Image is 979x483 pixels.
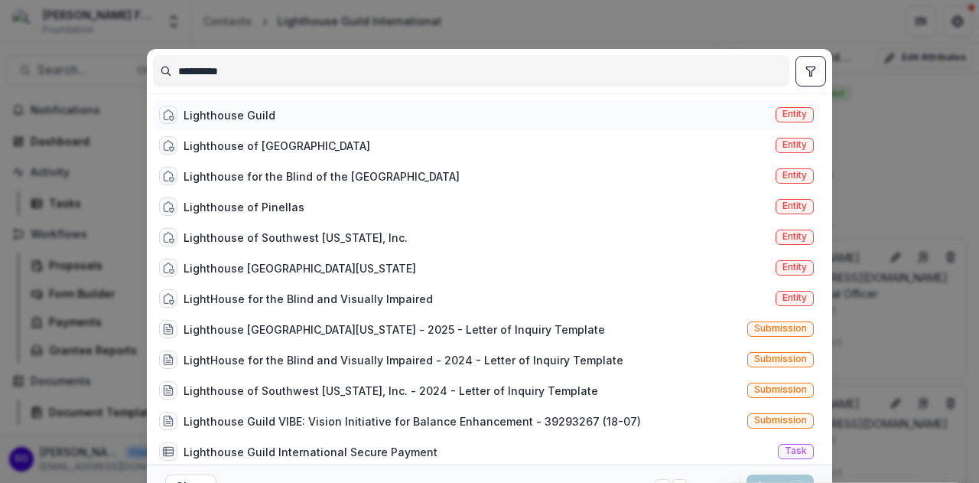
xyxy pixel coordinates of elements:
span: Entity [782,201,807,211]
div: Lighthouse of Southwest [US_STATE], Inc. - 2024 - Letter of Inquiry Template [184,383,598,399]
span: Entity [782,262,807,273]
span: Submission [754,354,807,364]
span: Task [785,445,807,456]
span: Entity [782,231,807,242]
div: Lighthouse Guild VIBE: Vision Initiative for Balance Enhancement - 39293267 (18-07) [184,413,641,429]
span: Submission [754,384,807,395]
div: Lighthouse [GEOGRAPHIC_DATA][US_STATE] [184,260,416,276]
div: LightHouse for the Blind and Visually Impaired [184,291,433,307]
div: LightHouse for the Blind and Visually Impaired - 2024 - Letter of Inquiry Template [184,352,623,368]
span: Submission [754,323,807,334]
div: Lighthouse [GEOGRAPHIC_DATA][US_STATE] - 2025 - Letter of Inquiry Template [184,321,605,338]
button: toggle filters [795,56,826,86]
div: Lighthouse of Pinellas [184,199,304,215]
span: Entity [782,109,807,119]
div: Lighthouse Guild [184,107,275,123]
div: Lighthouse of [GEOGRAPHIC_DATA] [184,138,370,154]
span: Submission [754,415,807,426]
span: Entity [782,170,807,181]
div: Lighthouse of Southwest [US_STATE], Inc. [184,230,408,246]
span: Entity [782,292,807,303]
span: Entity [782,139,807,150]
div: Lighthouse for the Blind of the [GEOGRAPHIC_DATA] [184,168,460,184]
div: Lighthouse Guild International Secure Payment [184,444,437,460]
